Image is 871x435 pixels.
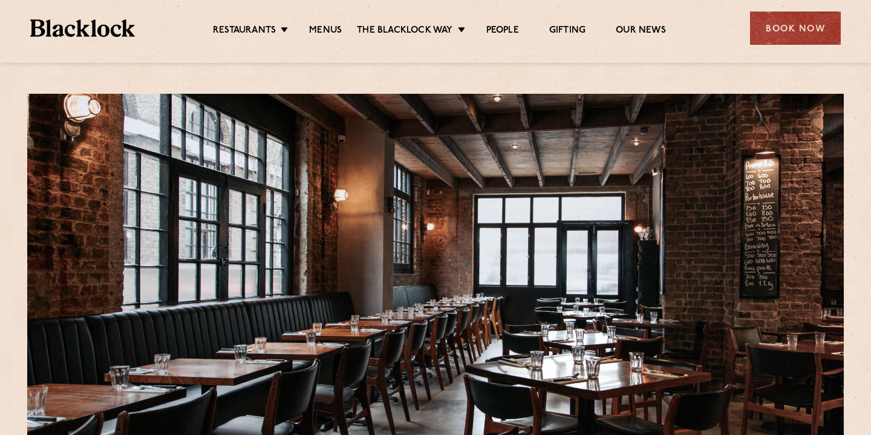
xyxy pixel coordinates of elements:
a: Restaurants [213,25,276,38]
a: The Blacklock Way [357,25,452,38]
a: Menus [309,25,342,38]
a: Gifting [549,25,586,38]
a: Our News [616,25,666,38]
div: Book Now [750,11,841,45]
img: BL_Textured_Logo-footer-cropped.svg [30,19,135,37]
a: People [486,25,519,38]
